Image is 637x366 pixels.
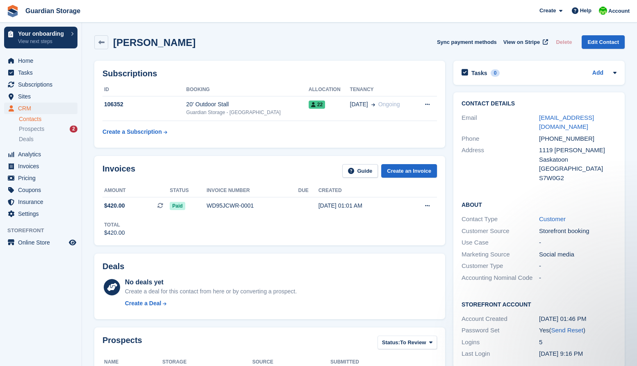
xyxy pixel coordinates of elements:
div: Create a deal for this contact from here or by converting a prospect. [125,287,297,296]
a: Preview store [68,238,77,247]
a: Contacts [19,115,77,123]
a: Your onboarding View next steps [4,27,77,48]
span: Subscriptions [18,79,67,90]
a: Customer [539,215,566,222]
span: CRM [18,103,67,114]
a: Send Reset [551,327,583,334]
div: Customer Source [462,226,539,236]
div: [PHONE_NUMBER] [539,134,617,144]
a: menu [4,103,77,114]
a: Create a Deal [125,299,297,308]
div: 1119 [PERSON_NAME] [539,146,617,155]
a: Add [592,69,603,78]
th: Invoice number [207,184,298,197]
div: 20' Outdoor Stall [186,100,308,109]
div: Logins [462,338,539,347]
span: Insurance [18,196,67,208]
div: Storefront booking [539,226,617,236]
span: Prospects [19,125,44,133]
div: 2 [70,126,77,133]
a: [EMAIL_ADDRESS][DOMAIN_NAME] [539,114,594,130]
div: S7W0G2 [539,174,617,183]
a: Deals [19,135,77,144]
div: Email [462,113,539,132]
div: Contact Type [462,215,539,224]
a: Prospects 2 [19,125,77,133]
span: Online Store [18,237,67,248]
p: View next steps [18,38,67,45]
a: View on Stripe [500,35,550,49]
div: - [539,261,617,271]
div: 0 [491,69,500,77]
a: menu [4,67,77,78]
a: menu [4,237,77,248]
a: menu [4,149,77,160]
a: Create an Invoice [381,164,437,178]
th: Due [298,184,318,197]
th: Created [318,184,404,197]
div: Guardian Storage - [GEOGRAPHIC_DATA] [186,109,308,116]
div: Saskatoon [539,155,617,165]
a: menu [4,55,77,66]
a: Guide [342,164,378,178]
th: Amount [102,184,170,197]
div: Marketing Source [462,250,539,259]
span: Home [18,55,67,66]
th: Status [170,184,207,197]
a: menu [4,79,77,90]
div: Yes [539,326,617,335]
div: $420.00 [104,229,125,237]
div: Address [462,146,539,183]
span: View on Stripe [503,38,540,46]
span: Paid [170,202,185,210]
div: [GEOGRAPHIC_DATA] [539,164,617,174]
div: - [539,273,617,283]
button: Status: To Review [378,336,437,349]
div: Customer Type [462,261,539,271]
a: Guardian Storage [22,4,84,18]
img: stora-icon-8386f47178a22dfd0bd8f6a31ec36ba5ce8667c1dd55bd0f319d3a0aa187defe.svg [7,5,19,17]
p: Your onboarding [18,31,67,37]
div: WD95JCWR-0001 [207,201,298,210]
span: Storefront [7,226,82,235]
div: 5 [539,338,617,347]
span: Invoices [18,160,67,172]
div: Password Set [462,326,539,335]
h2: Contact Details [462,101,617,107]
th: ID [102,83,186,96]
span: Create [539,7,556,15]
h2: Prospects [102,336,142,351]
div: No deals yet [125,277,297,287]
h2: [PERSON_NAME] [113,37,196,48]
span: Sites [18,91,67,102]
span: [DATE] [350,100,368,109]
h2: Tasks [471,69,487,77]
span: To Review [400,339,426,347]
a: Edit Contact [582,35,625,49]
span: Ongoing [378,101,400,108]
div: Phone [462,134,539,144]
a: menu [4,184,77,196]
a: menu [4,196,77,208]
a: menu [4,91,77,102]
h2: Storefront Account [462,300,617,308]
span: Deals [19,135,34,143]
span: Status: [382,339,400,347]
span: $420.00 [104,201,125,210]
div: [DATE] 01:01 AM [318,201,404,210]
div: Total [104,221,125,229]
div: Account Created [462,314,539,324]
div: 106352 [102,100,186,109]
h2: Subscriptions [102,69,437,78]
span: Coupons [18,184,67,196]
h2: Invoices [102,164,135,178]
time: 2025-09-04 02:16:01 UTC [539,350,583,357]
button: Sync payment methods [437,35,497,49]
a: menu [4,160,77,172]
th: Tenancy [350,83,415,96]
span: Pricing [18,172,67,184]
span: Help [580,7,591,15]
img: Andrew Kinakin [599,7,607,15]
div: Use Case [462,238,539,247]
div: Accounting Nominal Code [462,273,539,283]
